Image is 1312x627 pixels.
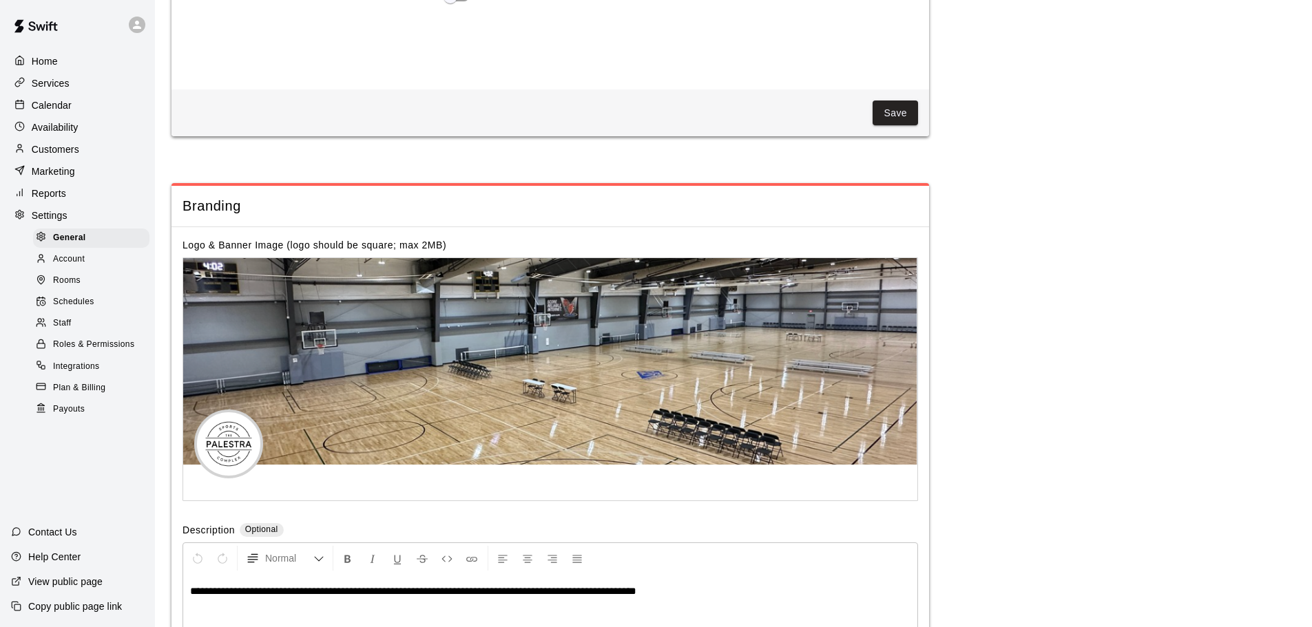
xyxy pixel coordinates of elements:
p: Reports [32,187,66,200]
p: Help Center [28,550,81,564]
div: Schedules [33,293,149,312]
span: Schedules [53,295,94,309]
span: Plan & Billing [53,381,105,395]
div: Account [33,250,149,269]
a: Home [11,51,144,72]
div: General [33,229,149,248]
div: Roles & Permissions [33,335,149,354]
a: Rooms [33,270,155,292]
a: Payouts [33,398,155,420]
button: Save [873,100,918,126]
span: Integrations [53,360,100,374]
p: Availability [32,120,79,134]
p: Calendar [32,98,72,112]
p: Customers [32,142,79,156]
p: Copy public page link [28,599,122,613]
button: Format Italics [361,546,384,571]
a: Marketing [11,161,144,182]
span: General [53,231,86,245]
label: Logo & Banner Image (logo should be square; max 2MB) [183,240,446,251]
p: Settings [32,209,67,222]
a: Account [33,248,155,270]
a: Availability [11,117,144,138]
a: Roles & Permissions [33,334,155,356]
a: Settings [11,205,144,226]
div: Integrations [33,357,149,376]
span: Account [53,253,85,266]
div: Rooms [33,271,149,290]
p: Contact Us [28,525,77,539]
span: Payouts [53,403,85,416]
button: Format Underline [386,546,409,571]
span: Rooms [53,274,81,288]
div: Payouts [33,400,149,419]
p: View public page [28,575,103,588]
div: Staff [33,314,149,333]
button: Formatting Options [240,546,330,571]
a: Reports [11,183,144,204]
p: Marketing [32,164,75,178]
label: Description [183,523,235,539]
a: Staff [33,313,155,334]
button: Insert Link [460,546,483,571]
button: Justify Align [565,546,589,571]
div: Plan & Billing [33,379,149,398]
a: Schedules [33,292,155,313]
a: General [33,227,155,248]
button: Redo [211,546,234,571]
p: Home [32,54,58,68]
span: Normal [265,551,313,565]
button: Left Align [491,546,514,571]
button: Right Align [541,546,564,571]
button: Format Bold [336,546,360,571]
span: Staff [53,317,71,330]
span: Optional [245,524,278,534]
a: Calendar [11,95,144,116]
button: Center Align [516,546,539,571]
button: Format Strikethrough [410,546,434,571]
a: Services [11,73,144,94]
span: Roles & Permissions [53,338,134,352]
span: Branding [183,197,918,215]
a: Plan & Billing [33,377,155,398]
button: Insert Code [435,546,459,571]
a: Customers [11,139,144,160]
p: Services [32,76,70,90]
a: Integrations [33,356,155,377]
button: Undo [186,546,209,571]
